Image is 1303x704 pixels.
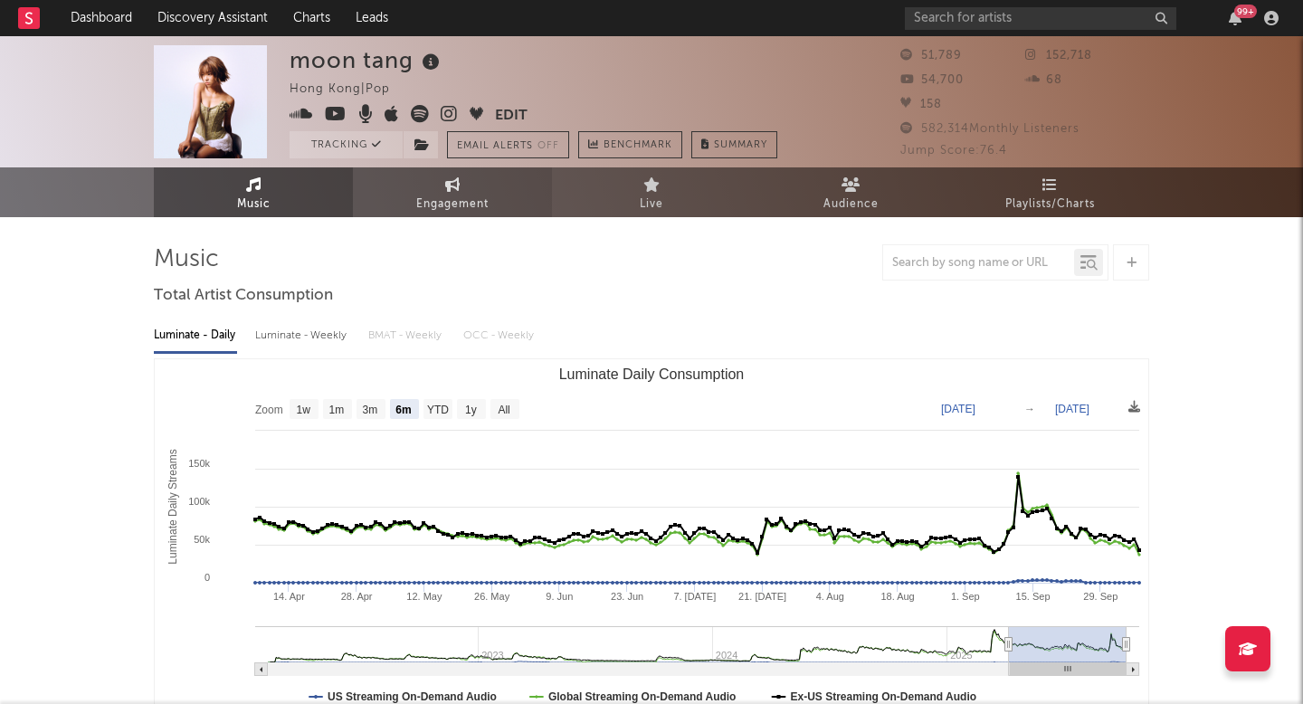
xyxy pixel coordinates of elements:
[1005,194,1095,215] span: Playlists/Charts
[194,534,210,545] text: 50k
[237,194,271,215] span: Music
[290,131,403,158] button: Tracking
[900,99,942,110] span: 158
[559,366,745,382] text: Luminate Daily Consumption
[297,404,311,416] text: 1w
[1024,403,1035,415] text: →
[951,591,980,602] text: 1. Sep
[546,591,573,602] text: 9. Jun
[188,496,210,507] text: 100k
[498,404,509,416] text: All
[154,285,333,307] span: Total Artist Consumption
[738,591,786,602] text: 21. [DATE]
[188,458,210,469] text: 150k
[495,105,528,128] button: Edit
[900,145,1007,157] span: Jump Score: 76.4
[290,79,411,100] div: Hong Kong | Pop
[416,194,489,215] span: Engagement
[474,591,510,602] text: 26. May
[714,140,767,150] span: Summary
[640,194,663,215] span: Live
[950,167,1149,217] a: Playlists/Charts
[751,167,950,217] a: Audience
[290,45,444,75] div: moon tang
[791,690,977,703] text: Ex-US Streaming On-Demand Audio
[353,167,552,217] a: Engagement
[941,403,975,415] text: [DATE]
[548,690,737,703] text: Global Streaming On-Demand Audio
[341,591,373,602] text: 28. Apr
[465,404,477,416] text: 1y
[255,320,350,351] div: Luminate - Weekly
[900,123,1079,135] span: 582,314 Monthly Listeners
[166,449,179,564] text: Luminate Daily Streams
[883,256,1074,271] input: Search by song name or URL
[395,404,411,416] text: 6m
[406,591,442,602] text: 12. May
[552,167,751,217] a: Live
[328,690,497,703] text: US Streaming On-Demand Audio
[154,167,353,217] a: Music
[255,404,283,416] text: Zoom
[447,131,569,158] button: Email AlertsOff
[880,591,914,602] text: 18. Aug
[816,591,844,602] text: 4. Aug
[1016,591,1051,602] text: 15. Sep
[1055,403,1089,415] text: [DATE]
[823,194,879,215] span: Audience
[604,135,672,157] span: Benchmark
[154,320,237,351] div: Luminate - Daily
[900,50,962,62] span: 51,789
[691,131,777,158] button: Summary
[427,404,449,416] text: YTD
[329,404,345,416] text: 1m
[1234,5,1257,18] div: 99 +
[1025,50,1092,62] span: 152,718
[273,591,305,602] text: 14. Apr
[673,591,716,602] text: 7. [DATE]
[578,131,682,158] a: Benchmark
[537,141,559,151] em: Off
[204,572,210,583] text: 0
[905,7,1176,30] input: Search for artists
[1229,11,1241,25] button: 99+
[363,404,378,416] text: 3m
[900,74,964,86] span: 54,700
[1083,591,1118,602] text: 29. Sep
[611,591,643,602] text: 23. Jun
[1025,74,1062,86] span: 68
